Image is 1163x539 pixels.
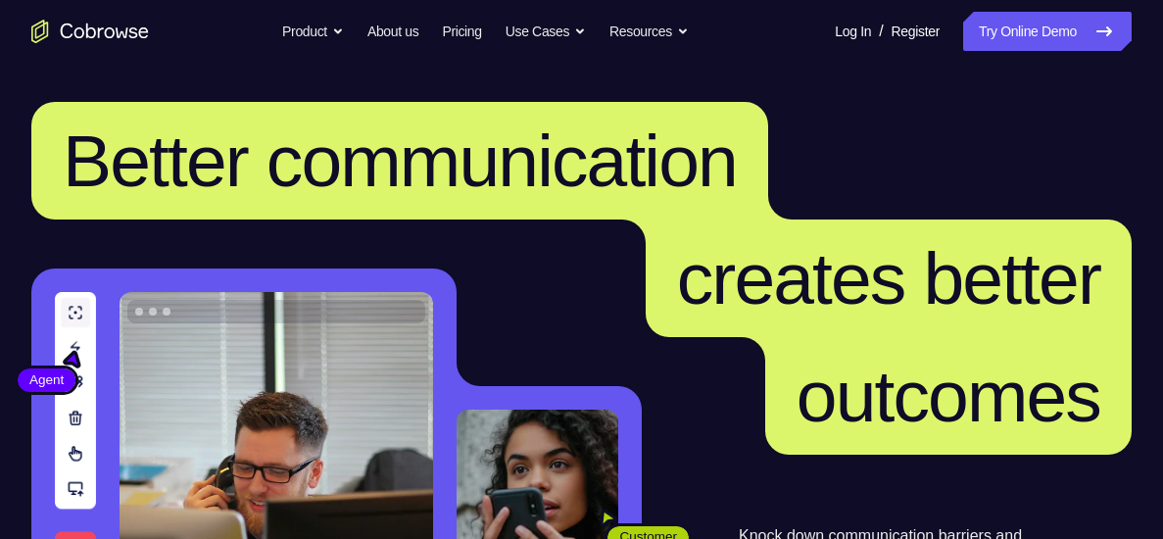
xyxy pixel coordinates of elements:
[282,12,344,51] button: Product
[609,12,689,51] button: Resources
[963,12,1132,51] a: Try Online Demo
[892,12,940,51] a: Register
[442,12,481,51] a: Pricing
[31,20,149,43] a: Go to the home page
[879,20,883,43] span: /
[506,12,586,51] button: Use Cases
[367,12,418,51] a: About us
[677,237,1100,319] span: creates better
[797,355,1100,437] span: outcomes
[63,120,737,202] span: Better communication
[835,12,871,51] a: Log In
